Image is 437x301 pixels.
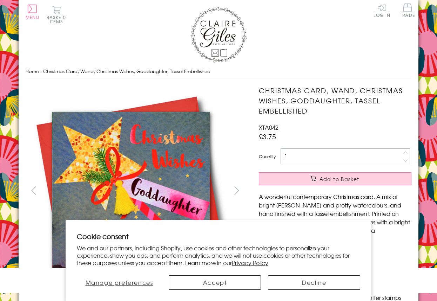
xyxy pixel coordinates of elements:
[259,85,411,116] h1: Christmas Card, Wand, Christmas Wishes, Goddaughter, Tassel Embellished
[26,5,39,19] button: Menu
[268,275,360,290] button: Decline
[43,68,210,75] span: Christmas Card, Wand, Christmas Wishes, Goddaughter, Tassel Embellished
[229,182,245,198] button: next
[26,68,39,75] a: Home
[86,278,153,287] span: Manage preferences
[26,182,41,198] button: prev
[169,275,261,290] button: Accept
[320,175,359,182] span: Add to Basket
[77,231,360,241] h2: Cookie consent
[400,4,415,19] a: Trade
[259,153,276,160] label: Quantity
[190,7,247,63] img: Claire Giles Greetings Cards
[259,172,411,185] button: Add to Basket
[26,64,411,79] nav: breadcrumbs
[77,275,162,290] button: Manage preferences
[259,123,278,132] span: XTA042
[47,6,66,24] button: Basket0 items
[374,4,390,17] a: Log In
[50,14,66,25] span: 0 items
[77,244,360,266] p: We and our partners, including Shopify, use cookies and other technologies to personalize your ex...
[26,85,236,296] img: Christmas Card, Wand, Christmas Wishes, Goddaughter, Tassel Embellished
[26,14,39,20] span: Menu
[40,68,42,75] span: ›
[232,258,268,267] a: Privacy Policy
[259,132,276,141] span: £3.75
[259,192,411,243] p: A wonderful contemporary Christmas card. A mix of bright [PERSON_NAME] and pretty watercolours, a...
[400,4,415,17] span: Trade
